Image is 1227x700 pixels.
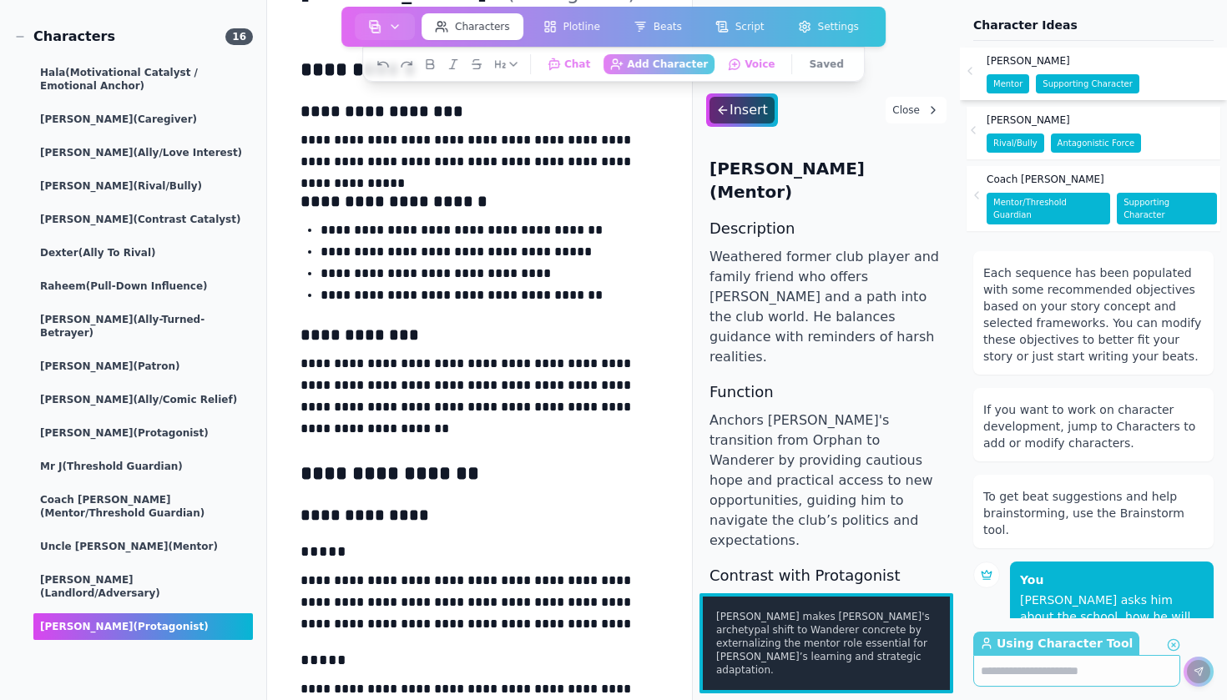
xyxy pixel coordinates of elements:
[225,28,253,45] span: 16
[987,193,1110,224] span: Mentor/Threshold Guardian
[63,461,183,472] span: (Threshold Guardian)
[134,147,243,159] span: (Ally/Love Interest)
[33,486,253,526] div: Coach [PERSON_NAME]
[983,488,1204,538] div: To get beat suggestions and help brainstorming, use the Brainstorm tool.
[86,280,208,292] span: (Pull-Down Influence)
[693,140,960,587] div: Weathered former club player and family friend who offers [PERSON_NAME] and a path into the club ...
[168,541,218,552] span: (Mentor)
[987,54,1070,68] span: [PERSON_NAME]
[422,13,523,40] button: Characters
[33,273,253,300] div: Raheem
[33,420,253,446] div: [PERSON_NAME]
[418,10,527,43] a: Characters
[33,533,253,560] div: Uncle [PERSON_NAME]
[78,247,156,259] span: (Ally to Rival)
[709,380,943,404] h4: Function
[803,54,851,74] button: Saved
[33,453,253,480] div: Mr J
[617,10,699,43] a: Beats
[1051,133,1141,153] span: antagonistic force
[33,173,253,199] div: [PERSON_NAME]
[987,173,1104,186] span: Coach [PERSON_NAME]
[541,54,597,74] button: Chat
[987,74,1029,93] span: Mentor
[987,133,1044,153] span: Rival/Bully
[368,20,381,33] img: storyboard
[33,306,253,346] div: [PERSON_NAME]
[134,621,209,632] span: (Protagonist)
[33,239,253,266] div: Dexter
[709,217,943,240] h4: Description
[134,180,202,192] span: (Rival/Bully)
[702,13,778,40] button: Script
[33,567,253,607] div: [PERSON_NAME]
[530,13,613,40] button: Plotline
[40,507,204,519] span: (Mentor/Threshold Guardian)
[13,27,115,47] div: Characters
[785,13,872,40] button: Settings
[987,113,1070,127] span: [PERSON_NAME]
[886,97,947,123] button: Close
[33,613,253,640] div: [PERSON_NAME]
[603,54,714,74] button: Add Character
[134,113,198,125] span: (Caregiver)
[706,93,778,127] button: Insert
[134,394,238,405] span: (Ally/Comic Relief)
[33,206,253,233] div: [PERSON_NAME]
[527,10,617,43] a: Plotline
[781,10,876,43] a: Settings
[33,353,253,380] div: [PERSON_NAME]
[40,587,160,599] span: (Landlord/Adversary)
[134,214,241,225] span: (Contrast Catalyst)
[33,139,253,166] div: [PERSON_NAME]
[134,427,209,439] span: (protagonist)
[709,564,943,587] h4: Contrast with Protagonist
[983,264,1204,365] div: Each sequence has been populated with some recommended objectives based on your story concept and...
[1036,74,1139,93] span: supporting character
[721,54,781,74] button: Voice
[1020,572,1204,588] p: You
[33,59,253,99] div: Hala
[620,13,695,40] button: Beats
[699,10,781,43] a: Script
[709,97,775,123] div: Insert
[33,386,253,413] div: [PERSON_NAME]
[709,157,943,204] h3: [PERSON_NAME] (Mentor)
[33,106,253,133] div: [PERSON_NAME]
[973,632,1139,655] label: Using Character Tool
[983,401,1204,451] div: If you want to work on character development, jump to Characters to add or modify characters.
[40,67,198,92] span: (Motivational Catalyst / Emotional Anchor)
[1020,592,1204,642] div: [PERSON_NAME] asks him about the school, how he will coordinate with this job?
[134,360,180,372] span: (Patron)
[973,17,1214,33] p: Character Ideas
[716,610,937,677] span: [PERSON_NAME] makes [PERSON_NAME]'s archetypal shift to Wanderer concrete by externalizing the me...
[1117,193,1217,224] span: supporting character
